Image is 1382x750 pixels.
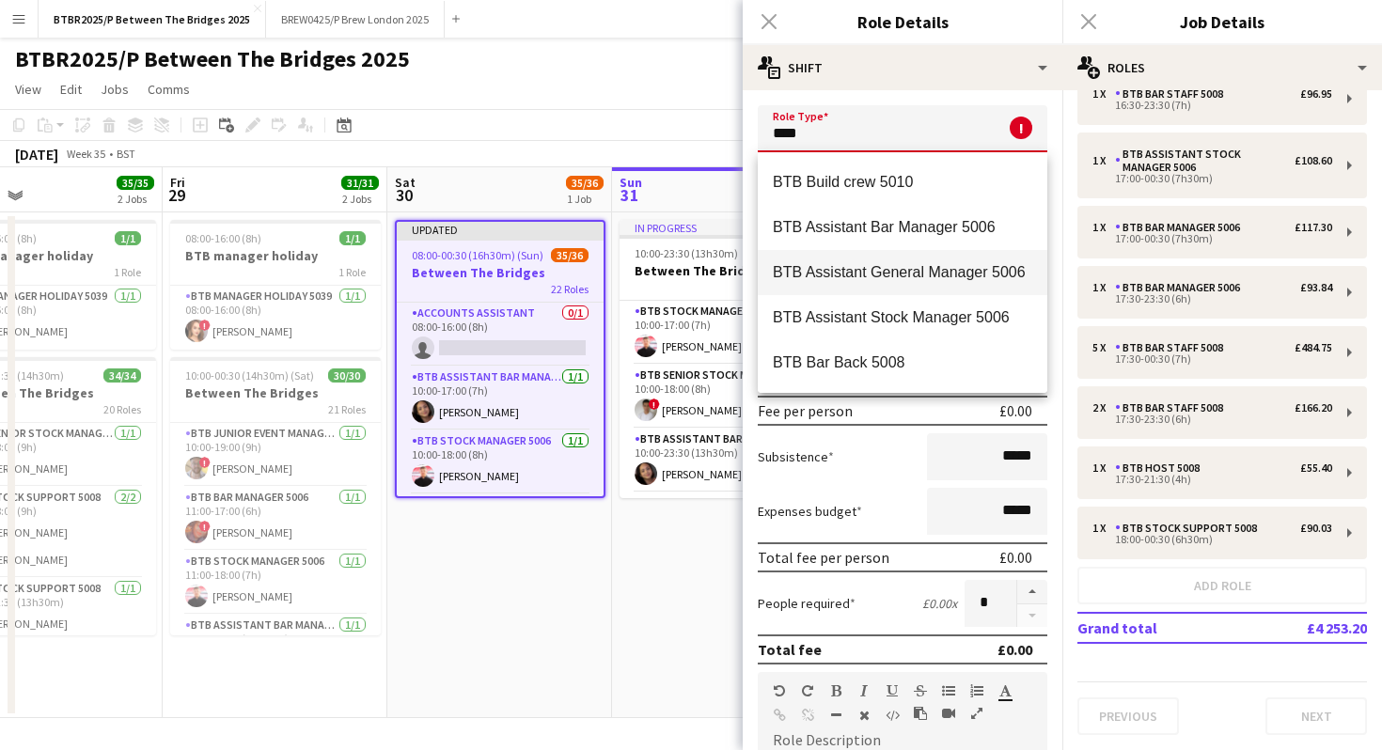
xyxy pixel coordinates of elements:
[1017,580,1047,604] button: Increase
[199,457,211,468] span: !
[914,683,927,698] button: Strikethrough
[101,81,129,98] span: Jobs
[1092,414,1332,424] div: 17:30-23:30 (6h)
[620,301,830,365] app-card-role: BTB Stock Manager 50061/110:00-17:00 (7h)[PERSON_NAME]
[1092,294,1332,304] div: 17:30-23:30 (6h)
[1092,475,1332,484] div: 17:30-21:30 (4h)
[170,286,381,350] app-card-role: BTB Manager Holiday 50391/108:00-16:00 (8h)![PERSON_NAME]
[551,282,589,296] span: 22 Roles
[1115,87,1231,101] div: BTB Bar Staff 5008
[1295,341,1332,354] div: £484.75
[266,1,445,38] button: BREW0425/P Brew London 2025
[170,247,381,264] h3: BTB manager holiday
[551,248,589,262] span: 35/36
[1300,87,1332,101] div: £96.95
[758,595,856,612] label: People required
[62,147,109,161] span: Week 35
[1300,522,1332,535] div: £90.03
[1249,613,1367,643] td: £4 253.20
[942,683,955,698] button: Unordered List
[1092,154,1115,167] div: 1 x
[1092,535,1332,544] div: 18:00-00:30 (6h30m)
[397,494,604,558] app-card-role: BTB Junior Event Manager 50391/1
[620,220,830,235] div: In progress
[1062,45,1382,90] div: Roles
[1295,221,1332,234] div: £117.30
[857,683,871,698] button: Italic
[1092,522,1115,535] div: 1 x
[886,708,899,723] button: HTML Code
[103,402,141,416] span: 20 Roles
[970,683,983,698] button: Ordered List
[15,81,41,98] span: View
[339,231,366,245] span: 1/1
[942,706,955,721] button: Insert video
[620,220,830,498] div: In progress10:00-23:30 (13h30m)20/20Between The Bridges13 RolesBTB Stock Manager 50061/110:00-17:...
[103,368,141,383] span: 34/34
[60,81,82,98] span: Edit
[758,503,862,520] label: Expenses budget
[998,683,1012,698] button: Text Color
[773,218,1032,236] span: BTB Assistant Bar Manager 5006
[397,303,604,367] app-card-role: Accounts Assistant0/108:00-16:00 (8h)
[773,683,786,698] button: Undo
[620,365,830,429] app-card-role: BTB Senior Stock Manager 50061/110:00-18:00 (8h)![PERSON_NAME]
[1295,154,1332,167] div: £108.60
[829,708,842,723] button: Horizontal Line
[758,448,834,465] label: Subsistence
[185,368,314,383] span: 10:00-00:30 (14h30m) (Sat)
[342,192,378,206] div: 2 Jobs
[773,173,1032,191] span: BTB Build crew 5010
[829,683,842,698] button: Bold
[1115,522,1264,535] div: BTB Stock support 5008
[922,595,957,612] div: £0.00 x
[39,1,266,38] button: BTBR2025/P Between The Bridges 2025
[199,521,211,532] span: !
[758,640,822,659] div: Total fee
[118,192,153,206] div: 2 Jobs
[1300,461,1332,475] div: £55.40
[170,615,381,679] app-card-role: BTB Assistant Bar Manager 50061/111:00-23:30 (12h30m)
[914,706,927,721] button: Paste as plain text
[801,683,814,698] button: Redo
[1092,461,1115,475] div: 1 x
[567,192,603,206] div: 1 Job
[412,248,543,262] span: 08:00-00:30 (16h30m) (Sun)
[114,265,141,279] span: 1 Role
[15,45,410,73] h1: BTBR2025/P Between The Bridges 2025
[1092,354,1332,364] div: 17:30-00:30 (7h)
[397,222,604,237] div: Updated
[53,77,89,102] a: Edit
[620,174,642,191] span: Sun
[857,708,871,723] button: Clear Formatting
[1115,461,1207,475] div: BTB Host 5008
[15,145,58,164] div: [DATE]
[997,640,1032,659] div: £0.00
[620,262,830,279] h3: Between The Bridges
[649,398,660,410] span: !
[170,174,185,191] span: Fri
[328,402,366,416] span: 21 Roles
[970,706,983,721] button: Fullscreen
[397,367,604,430] app-card-role: BTB Assistant Bar Manager 50061/110:00-17:00 (7h)[PERSON_NAME]
[397,430,604,494] app-card-role: BTB Stock Manager 50061/110:00-18:00 (8h)[PERSON_NAME]
[395,174,416,191] span: Sat
[620,429,830,492] app-card-role: BTB Assistant Bar Manager 50061/110:00-23:30 (13h30m)[PERSON_NAME]
[148,81,190,98] span: Comms
[999,548,1032,567] div: £0.00
[743,45,1062,90] div: Shift
[1092,87,1115,101] div: 1 x
[1092,221,1115,234] div: 1 x
[140,77,197,102] a: Comms
[1092,101,1332,110] div: 16:30-23:30 (7h)
[170,487,381,551] app-card-role: BTB Bar Manager 50061/111:00-17:00 (6h)![PERSON_NAME]
[1115,341,1231,354] div: BTB Bar Staff 5008
[1092,341,1115,354] div: 5 x
[185,231,261,245] span: 08:00-16:00 (8h)
[115,231,141,245] span: 1/1
[1295,401,1332,414] div: £166.20
[886,683,899,698] button: Underline
[1115,401,1231,414] div: BTB Bar Staff 5008
[170,220,381,350] app-job-card: 08:00-16:00 (8h)1/1BTB manager holiday1 RoleBTB Manager Holiday 50391/108:00-16:00 (8h)![PERSON_N...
